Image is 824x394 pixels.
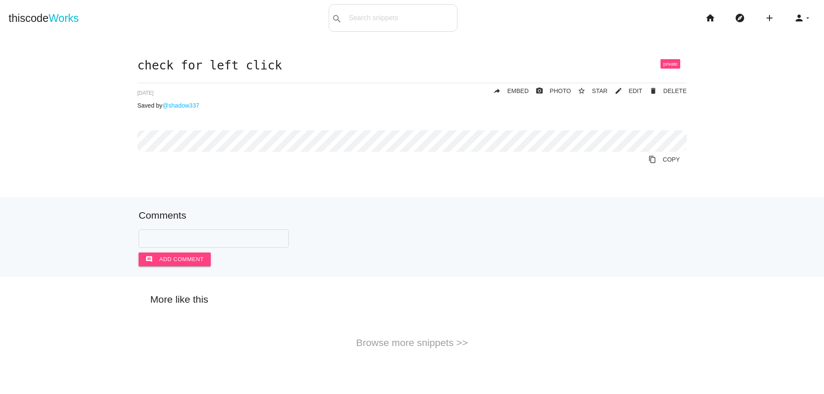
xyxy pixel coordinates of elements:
i: add [764,4,775,32]
a: mode_editEDIT [608,83,642,99]
input: Search snippets [345,9,457,27]
i: reply [493,83,501,99]
i: arrow_drop_down [804,4,811,32]
i: delete [649,83,657,99]
i: photo_camera [536,83,543,99]
button: star_borderSTAR [571,83,607,99]
a: @shadow337 [162,102,199,109]
span: STAR [592,87,607,94]
span: [DATE] [137,90,154,96]
i: comment [145,253,153,266]
a: thiscodeWorks [9,4,79,32]
i: mode_edit [615,83,622,99]
a: replyEMBED [486,83,529,99]
a: Delete Post [642,83,687,99]
i: explore [735,4,745,32]
h5: More like this [137,294,687,305]
button: commentAdd comment [139,253,211,266]
a: photo_cameraPHOTO [529,83,571,99]
i: search [332,5,342,33]
i: content_copy [648,152,656,167]
i: person [794,4,804,32]
h5: Comments [139,210,685,221]
button: search [329,5,345,31]
span: EMBED [507,87,529,94]
i: home [705,4,715,32]
span: DELETE [663,87,687,94]
span: EDIT [629,87,642,94]
span: Works [48,12,79,24]
h1: check for left click [137,59,687,72]
p: Saved by [137,102,687,109]
i: star_border [578,83,585,99]
a: Copy to Clipboard [642,152,687,167]
span: PHOTO [550,87,571,94]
